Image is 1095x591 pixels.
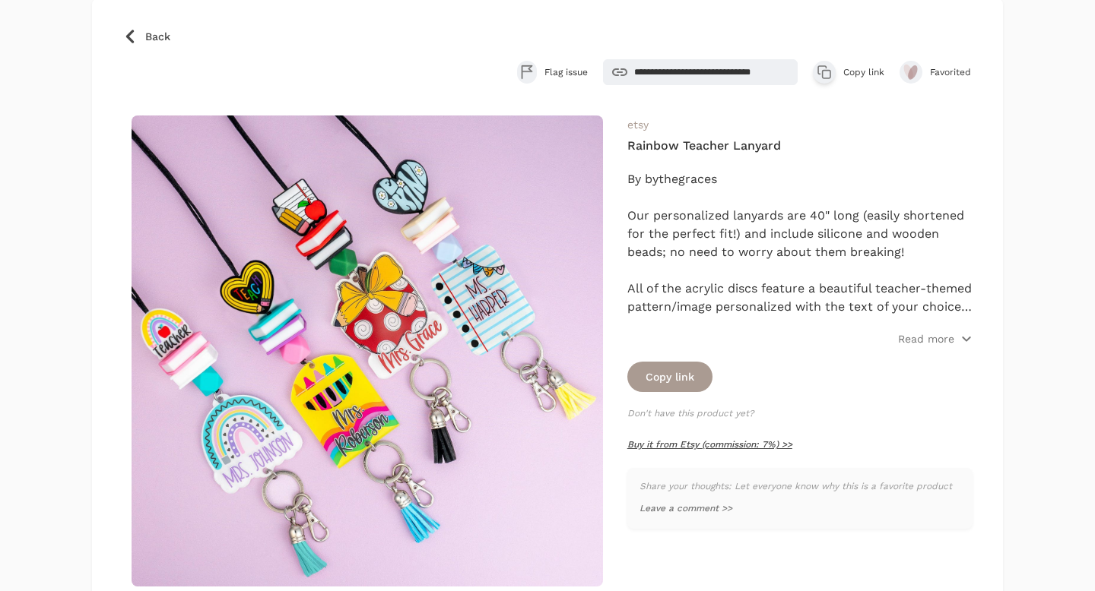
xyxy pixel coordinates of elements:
[627,439,792,450] a: Buy it from Etsy (commission: 7%) >>
[640,503,732,514] span: Leave a comment >>
[122,29,972,44] a: Back
[930,66,973,78] span: Favorited
[640,480,960,492] p: Share your thoughts: Let everyone know why this is a favorite product
[898,331,973,346] button: Read more
[627,137,973,155] h4: Rainbow Teacher Lanyard
[544,66,588,78] span: Flag issue
[813,61,884,84] button: Copy link
[627,119,649,131] a: etsy
[898,331,954,346] p: Read more
[640,502,732,514] button: Leave a comment >>
[145,29,170,44] span: Back
[627,362,713,392] button: Copy link
[627,407,973,419] p: Don't have this product yet?
[517,61,588,84] button: Flag issue
[843,66,884,78] span: Copy link
[132,115,603,586] img: Rainbow Teacher Lanyard
[627,170,973,316] div: By bythegraces Our personalized lanyards are 40" long (easily shortened for the perfect fit!) and...
[900,61,973,84] button: Favorited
